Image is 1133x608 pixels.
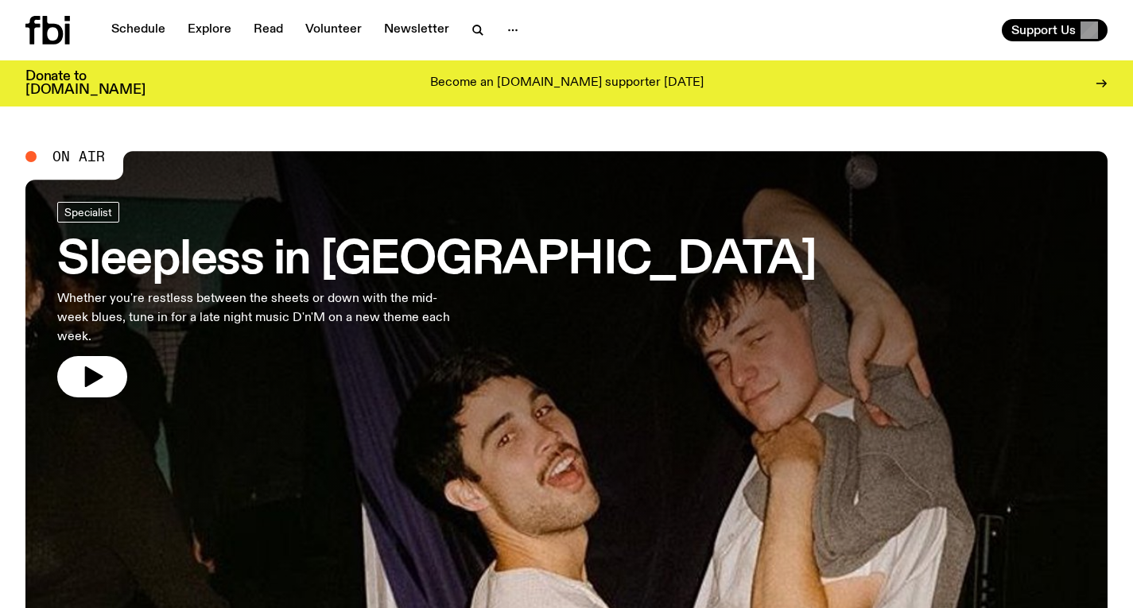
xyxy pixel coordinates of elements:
[64,206,112,218] span: Specialist
[57,202,817,397] a: Sleepless in [GEOGRAPHIC_DATA]Whether you're restless between the sheets or down with the mid-wee...
[1011,23,1076,37] span: Support Us
[25,70,146,97] h3: Donate to [DOMAIN_NAME]
[374,19,459,41] a: Newsletter
[1002,19,1108,41] button: Support Us
[57,289,464,347] p: Whether you're restless between the sheets or down with the mid-week blues, tune in for a late ni...
[57,202,119,223] a: Specialist
[296,19,371,41] a: Volunteer
[430,76,704,91] p: Become an [DOMAIN_NAME] supporter [DATE]
[57,238,817,283] h3: Sleepless in [GEOGRAPHIC_DATA]
[244,19,293,41] a: Read
[52,149,105,164] span: On Air
[102,19,175,41] a: Schedule
[178,19,241,41] a: Explore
